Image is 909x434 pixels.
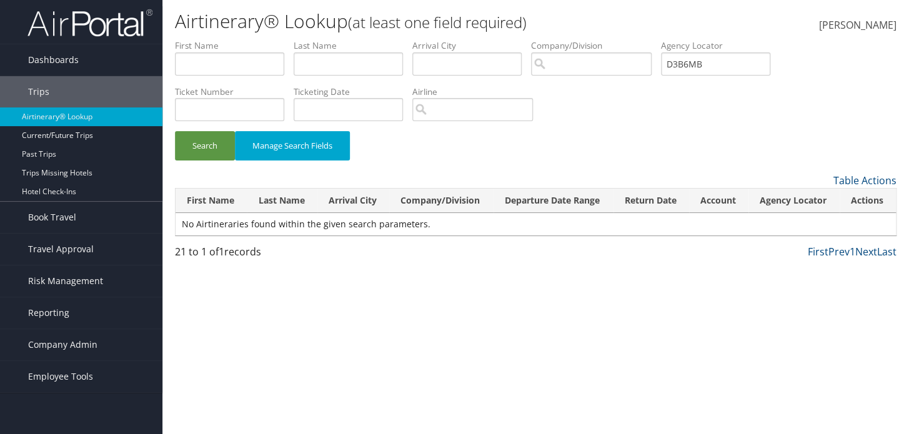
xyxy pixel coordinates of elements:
label: First Name [175,39,294,52]
span: Employee Tools [28,361,93,392]
a: First [808,245,828,259]
a: Table Actions [833,174,897,187]
button: Manage Search Fields [235,131,350,160]
small: (at least one field required) [348,12,527,32]
label: Agency Locator [661,39,780,52]
span: Risk Management [28,265,103,297]
label: Last Name [294,39,412,52]
th: Account: activate to sort column ascending [689,189,748,213]
a: [PERSON_NAME] [819,6,897,45]
div: 21 to 1 of records [175,244,341,265]
button: Search [175,131,235,160]
a: Next [855,245,877,259]
span: Company Admin [28,329,97,360]
span: Book Travel [28,202,76,233]
span: [PERSON_NAME] [819,18,897,32]
label: Ticketing Date [294,86,412,98]
label: Arrival City [412,39,531,52]
label: Company/Division [531,39,661,52]
span: Travel Approval [28,234,94,265]
th: Return Date: activate to sort column ascending [613,189,690,213]
a: Last [877,245,897,259]
th: First Name: activate to sort column ascending [176,189,247,213]
a: 1 [850,245,855,259]
th: Actions [840,189,896,213]
th: Company/Division [389,189,493,213]
th: Arrival City: activate to sort column ascending [317,189,389,213]
h1: Airtinerary® Lookup [175,8,656,34]
span: Trips [28,76,49,107]
span: Reporting [28,297,69,328]
th: Last Name: activate to sort column ascending [247,189,317,213]
a: Prev [828,245,850,259]
th: Agency Locator: activate to sort column ascending [748,189,840,213]
span: Dashboards [28,44,79,76]
label: Ticket Number [175,86,294,98]
img: airportal-logo.png [27,8,152,37]
label: Airline [412,86,542,98]
span: 1 [219,245,224,259]
th: Departure Date Range: activate to sort column ascending [494,189,613,213]
td: No Airtineraries found within the given search parameters. [176,213,896,235]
